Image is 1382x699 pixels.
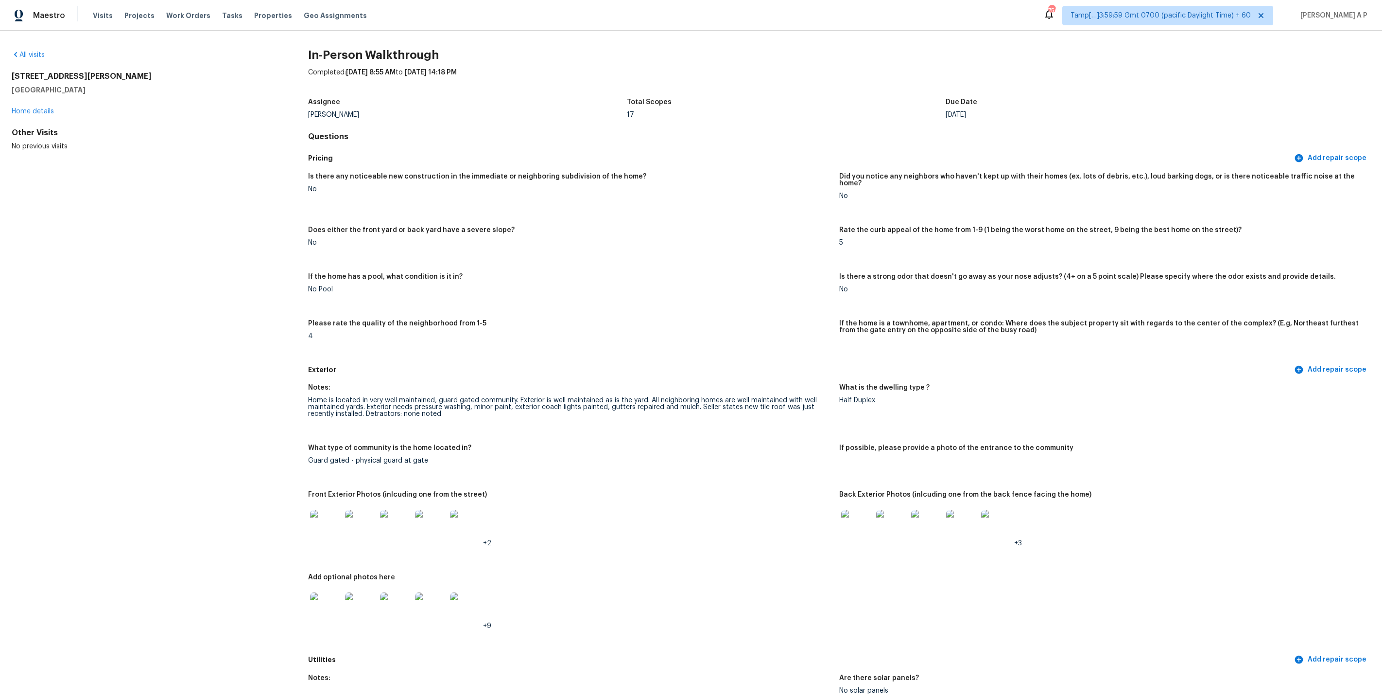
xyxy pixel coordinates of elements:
[308,227,515,233] h5: Does either the front yard or back yard have a severe slope?
[839,239,1363,246] div: 5
[839,173,1363,187] h5: Did you notice any neighbors who haven't kept up with their homes (ex. lots of debris, etc.), lou...
[308,286,831,293] div: No Pool
[1292,361,1370,379] button: Add repair scope
[839,193,1363,199] div: No
[222,12,242,19] span: Tasks
[12,143,68,150] span: No previous visits
[308,333,831,340] div: 4
[93,11,113,20] span: Visits
[33,11,65,20] span: Maestro
[308,365,1292,375] h5: Exterior
[12,128,277,138] div: Other Visits
[308,273,463,280] h5: If the home has a pool, what condition is it in?
[308,445,471,451] h5: What type of community is the home located in?
[839,286,1363,293] div: No
[483,540,491,547] span: +2
[308,397,831,417] div: Home is located in very well maintained, guard gated community. Exterior is well maintained as is...
[12,108,54,115] a: Home details
[308,132,1370,142] h4: Questions
[627,111,946,118] div: 17
[308,457,831,464] div: Guard gated - physical guard at gate
[308,153,1292,163] h5: Pricing
[308,173,646,180] h5: Is there any noticeable new construction in the immediate or neighboring subdivision of the home?
[1296,654,1366,666] span: Add repair scope
[1071,11,1251,20] span: Tamp[…]3:59:59 Gmt 0700 (pacific Daylight Time) + 60
[839,675,919,681] h5: Are there solar panels?
[1296,152,1366,164] span: Add repair scope
[627,99,672,106] h5: Total Scopes
[308,491,487,498] h5: Front Exterior Photos (inlcuding one from the street)
[308,99,340,106] h5: Assignee
[839,384,930,391] h5: What is the dwelling type ?
[308,239,831,246] div: No
[839,397,1363,404] div: Half Duplex
[12,85,277,95] h5: [GEOGRAPHIC_DATA]
[839,491,1091,498] h5: Back Exterior Photos (inlcuding one from the back fence facing the home)
[254,11,292,20] span: Properties
[839,273,1336,280] h5: Is there a strong odor that doesn't go away as your nose adjusts? (4+ on a 5 point scale) Please ...
[308,50,1370,60] h2: In-Person Walkthrough
[1014,540,1022,547] span: +3
[839,687,1363,694] div: No solar panels
[946,99,977,106] h5: Due Date
[304,11,367,20] span: Geo Assignments
[1296,11,1367,20] span: [PERSON_NAME] A P
[12,72,277,81] h2: [STREET_ADDRESS][PERSON_NAME]
[483,623,491,629] span: +9
[1292,651,1370,669] button: Add repair scope
[1292,149,1370,167] button: Add repair scope
[405,69,457,76] span: [DATE] 14:18 PM
[12,52,45,58] a: All visits
[1048,6,1055,16] div: 750
[308,186,831,193] div: No
[308,675,330,681] h5: Notes:
[166,11,210,20] span: Work Orders
[839,445,1073,451] h5: If possible, please provide a photo of the entrance to the community
[1296,364,1366,376] span: Add repair scope
[839,227,1242,233] h5: Rate the curb appeal of the home from 1-9 (1 being the worst home on the street, 9 being the best...
[308,68,1370,93] div: Completed: to
[308,384,330,391] h5: Notes:
[946,111,1264,118] div: [DATE]
[124,11,155,20] span: Projects
[308,574,395,581] h5: Add optional photos here
[839,320,1363,334] h5: If the home is a townhome, apartment, or condo: Where does the subject property sit with regards ...
[308,320,486,327] h5: Please rate the quality of the neighborhood from 1-5
[346,69,396,76] span: [DATE] 8:55 AM
[308,655,1292,665] h5: Utilities
[308,111,627,118] div: [PERSON_NAME]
